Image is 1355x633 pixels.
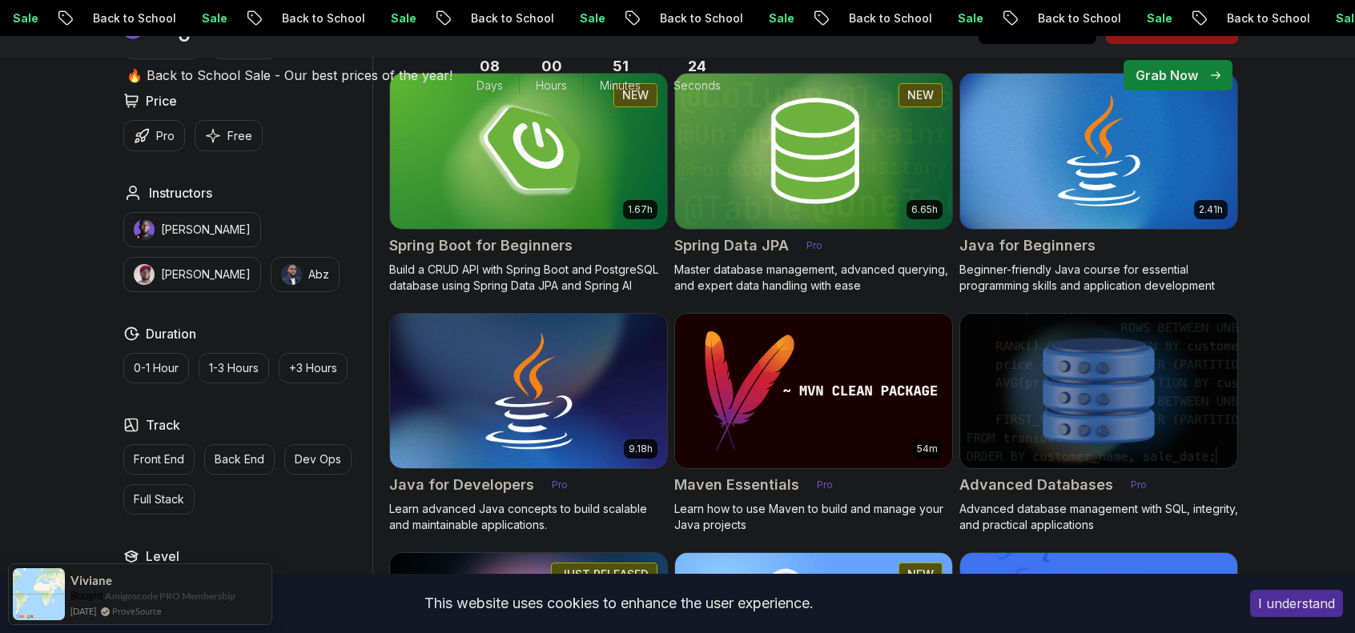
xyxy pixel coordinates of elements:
[476,78,503,94] span: Days
[674,313,953,534] a: Maven Essentials card54mMaven EssentialsProLearn how to use Maven to build and manage your Java p...
[389,262,668,294] p: Build a CRUD API with Spring Boot and PostgreSQL database using Spring Data JPA and Spring AI
[674,474,799,496] h2: Maven Essentials
[146,415,180,435] h2: Track
[1199,203,1223,216] p: 2.41h
[123,257,261,292] button: instructor img[PERSON_NAME]
[1008,10,1059,26] p: Sale
[389,501,668,533] p: Learn advanced Java concepts to build scalable and maintainable applications.
[279,353,348,383] button: +3 Hours
[675,314,952,469] img: Maven Essentials card
[560,567,649,583] p: JUST RELEASED
[542,477,577,493] p: Pro
[675,74,952,229] img: Spring Data JPA card
[389,474,534,496] h2: Java for Developers
[673,78,721,94] span: Seconds
[295,451,341,467] p: Dev Ops
[161,266,251,282] p: [PERSON_NAME]
[630,10,682,26] p: Sale
[911,203,938,216] p: 6.65h
[710,10,819,26] p: Back to School
[13,568,65,620] img: provesource social proof notification image
[960,314,1237,469] img: Advanced Databases card
[674,234,789,257] h2: Spring Data JPA
[441,10,493,26] p: Sale
[209,360,259,376] p: 1-3 Hours
[807,477,842,493] p: Pro
[112,604,162,618] a: ProveSource
[1197,10,1248,26] p: Sale
[70,589,103,602] span: Bought
[215,451,264,467] p: Back End
[480,55,500,78] span: 8 Days
[134,491,184,507] p: Full Stack
[134,360,179,376] p: 0-1 Hour
[149,183,212,202] h2: Instructors
[134,451,184,467] p: Front End
[146,324,196,343] h2: Duration
[143,10,252,26] p: Back to School
[1136,66,1198,85] p: Grab Now
[959,262,1238,294] p: Beginner-friendly Java course for essential programming skills and application development
[521,10,630,26] p: Back to School
[123,353,189,383] button: 0-1 Hour
[389,234,573,257] h2: Spring Boot for Beginners
[600,78,641,94] span: Minutes
[63,10,115,26] p: Sale
[199,353,269,383] button: 1-3 Hours
[1250,590,1343,617] button: Accept cookies
[959,474,1113,496] h2: Advanced Databases
[70,604,96,618] span: [DATE]
[12,586,1226,621] div: This website uses cookies to enhance the user experience.
[227,128,252,144] p: Free
[161,222,251,238] p: [PERSON_NAME]
[959,501,1238,533] p: Advanced database management with SQL, integrity, and practical applications
[541,55,562,78] span: 0 Hours
[156,128,175,144] p: Pro
[308,266,329,282] p: Abz
[105,590,235,602] a: Amigoscode PRO Membership
[284,444,352,475] button: Dev Ops
[289,360,337,376] p: +3 Hours
[674,73,953,294] a: Spring Data JPA card6.65hNEWSpring Data JPAProMaster database management, advanced querying, and ...
[629,443,653,455] p: 9.18h
[70,574,112,587] span: Viviane
[959,313,1238,534] a: Advanced Databases cardAdvanced DatabasesProAdvanced database management with SQL, integrity, and...
[123,484,195,515] button: Full Stack
[688,55,706,78] span: 24 Seconds
[674,262,953,294] p: Master database management, advanced querying, and expert data handling with ease
[271,257,340,292] button: instructor imgAbz
[134,219,155,240] img: instructor img
[797,238,832,254] p: Pro
[389,313,668,534] a: Java for Developers card9.18hJava for DevelopersProLearn advanced Java concepts to build scalable...
[959,234,1096,257] h2: Java for Beginners
[899,10,1008,26] p: Back to School
[146,547,179,566] h2: Level
[917,443,938,455] p: 54m
[123,444,195,475] button: Front End
[674,501,953,533] p: Learn how to use Maven to build and manage your Java projects
[195,120,263,151] button: Free
[960,74,1237,229] img: Java for Beginners card
[127,66,452,85] p: 🔥 Back to School Sale - Our best prices of the year!
[613,55,629,78] span: 51 Minutes
[332,10,441,26] p: Back to School
[383,310,673,472] img: Java for Developers card
[536,78,567,94] span: Hours
[390,74,667,229] img: Spring Boot for Beginners card
[628,203,653,216] p: 1.67h
[123,120,185,151] button: Pro
[134,264,155,285] img: instructor img
[907,567,934,583] p: NEW
[204,444,275,475] button: Back End
[389,73,668,294] a: Spring Boot for Beginners card1.67hNEWSpring Boot for BeginnersBuild a CRUD API with Spring Boot ...
[123,212,261,247] button: instructor img[PERSON_NAME]
[959,73,1238,294] a: Java for Beginners card2.41hJava for BeginnersBeginner-friendly Java course for essential program...
[1088,10,1197,26] p: Back to School
[1121,477,1156,493] p: Pro
[281,264,302,285] img: instructor img
[252,10,304,26] p: Sale
[819,10,870,26] p: Sale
